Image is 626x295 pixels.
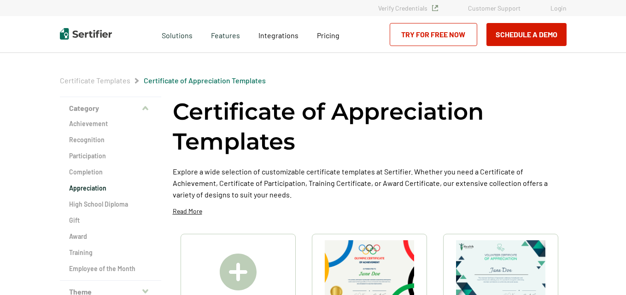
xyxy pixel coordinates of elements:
[69,248,152,257] a: Training
[317,31,339,40] span: Pricing
[69,232,152,241] a: Award
[69,216,152,225] a: Gift
[69,200,152,209] a: High School Diploma
[69,119,152,128] a: Achievement
[211,29,240,40] span: Features
[69,151,152,161] a: Participation
[162,29,193,40] span: Solutions
[378,4,438,12] a: Verify Credentials
[173,166,567,200] p: Explore a wide selection of customizable certificate templates at Sertifier. Whether you need a C...
[220,254,257,290] img: Create A Blank Certificate
[60,76,130,85] a: Certificate Templates
[550,4,567,12] a: Login
[144,76,266,85] a: Certificate of Appreciation Templates
[69,264,152,273] a: Employee of the Month
[173,97,567,156] h1: Certificate of Appreciation Templates
[468,4,521,12] a: Customer Support
[258,29,298,40] a: Integrations
[60,28,112,40] img: Sertifier | Digital Credentialing Platform
[69,135,152,145] a: Recognition
[258,31,298,40] span: Integrations
[173,207,202,216] p: Read More
[69,184,152,193] a: Appreciation
[69,168,152,177] a: Completion
[60,76,266,85] div: Breadcrumb
[60,119,161,281] div: Category
[60,97,161,119] button: Category
[390,23,477,46] a: Try for Free Now
[317,29,339,40] a: Pricing
[432,5,438,11] img: Verified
